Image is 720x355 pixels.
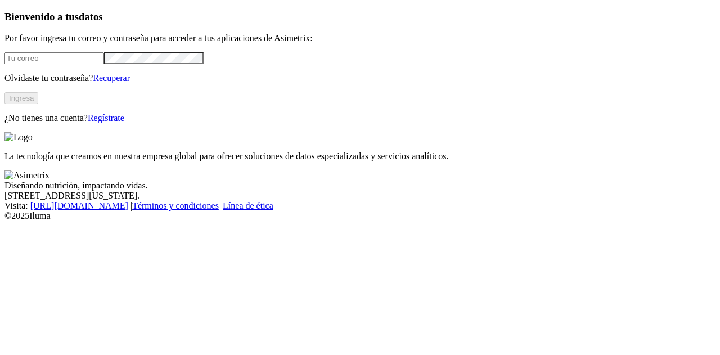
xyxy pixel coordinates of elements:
[4,113,715,123] p: ¿No tienes una cuenta?
[4,170,49,181] img: Asimetrix
[4,73,715,83] p: Olvidaste tu contraseña?
[93,73,130,83] a: Recuperar
[4,191,715,201] div: [STREET_ADDRESS][US_STATE].
[4,181,715,191] div: Diseñando nutrición, impactando vidas.
[223,201,273,210] a: Línea de ética
[4,151,715,161] p: La tecnología que creamos en nuestra empresa global para ofrecer soluciones de datos especializad...
[4,52,104,64] input: Tu correo
[132,201,219,210] a: Términos y condiciones
[79,11,103,23] span: datos
[88,113,124,123] a: Regístrate
[4,132,33,142] img: Logo
[4,11,715,23] h3: Bienvenido a tus
[4,201,715,211] div: Visita : | |
[30,201,128,210] a: [URL][DOMAIN_NAME]
[4,33,715,43] p: Por favor ingresa tu correo y contraseña para acceder a tus aplicaciones de Asimetrix:
[4,211,715,221] div: © 2025 Iluma
[4,92,38,104] button: Ingresa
